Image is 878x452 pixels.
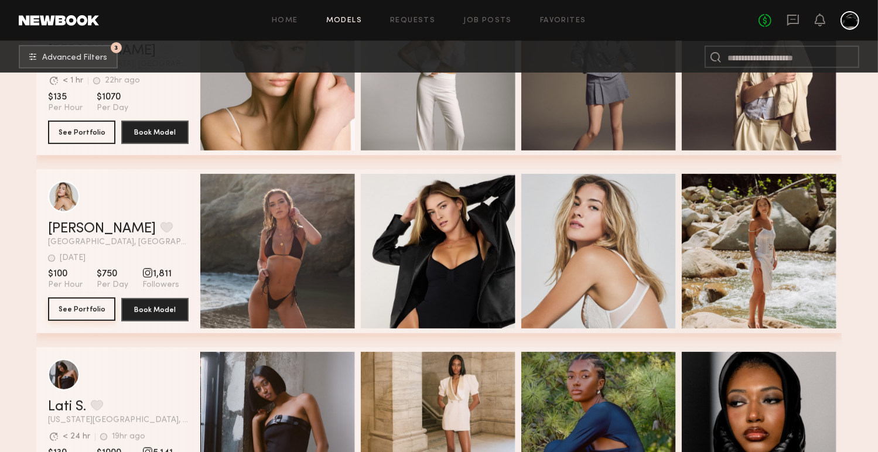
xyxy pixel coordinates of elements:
[142,268,179,280] span: 1,811
[105,77,140,85] div: 22hr ago
[48,121,115,144] button: See Portfolio
[540,17,586,25] a: Favorites
[48,103,83,114] span: Per Hour
[42,54,107,62] span: Advanced Filters
[48,416,189,424] span: [US_STATE][GEOGRAPHIC_DATA], [GEOGRAPHIC_DATA]
[48,280,83,290] span: Per Hour
[48,297,115,321] button: See Portfolio
[326,17,362,25] a: Models
[63,77,83,85] div: < 1 hr
[112,433,145,441] div: 19hr ago
[97,91,128,103] span: $1070
[48,222,156,236] a: [PERSON_NAME]
[121,298,189,321] button: Book Model
[272,17,298,25] a: Home
[48,238,189,246] span: [GEOGRAPHIC_DATA], [GEOGRAPHIC_DATA]
[115,45,118,50] span: 3
[97,268,128,280] span: $750
[19,45,118,69] button: 3Advanced Filters
[97,103,128,114] span: Per Day
[97,280,128,290] span: Per Day
[463,17,512,25] a: Job Posts
[48,91,83,103] span: $135
[121,121,189,144] button: Book Model
[390,17,435,25] a: Requests
[48,268,83,280] span: $100
[142,280,179,290] span: Followers
[48,400,86,414] a: Lati S.
[48,298,115,321] a: See Portfolio
[60,254,86,262] div: [DATE]
[63,433,90,441] div: < 24 hr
